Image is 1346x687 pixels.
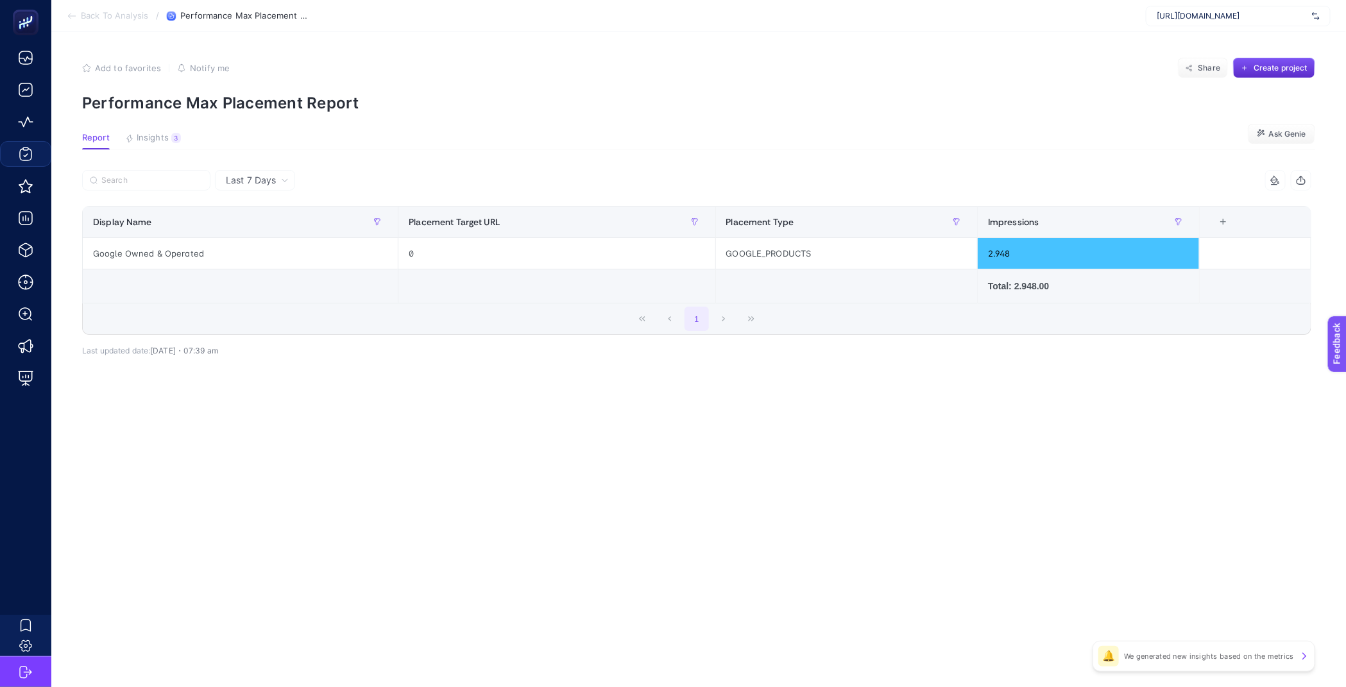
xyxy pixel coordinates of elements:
[95,63,161,73] span: Add to favorites
[716,238,978,269] div: GOOGLE_PRODUCTS
[1157,11,1307,21] span: [URL][DOMAIN_NAME]
[1248,124,1315,144] button: Ask Genie
[978,238,1198,269] div: 2.948
[1312,10,1320,22] img: svg%3e
[726,217,794,227] span: Placement Type
[190,63,230,73] span: Notify me
[1254,63,1308,73] span: Create project
[409,217,500,227] span: Placement Target URL
[101,176,203,185] input: Search
[82,63,161,73] button: Add to favorites
[8,4,49,14] span: Feedback
[1210,217,1220,245] div: 4 items selected
[81,11,148,21] span: Back To Analysis
[398,238,715,269] div: 0
[82,133,110,143] span: Report
[1211,217,1236,227] div: +
[137,133,169,143] span: Insights
[988,217,1039,227] span: Impressions
[171,133,181,143] div: 3
[82,94,1315,112] p: Performance Max Placement Report
[180,11,309,21] span: Performance Max Placement Report
[93,217,152,227] span: Display Name
[82,191,1311,355] div: Last 7 Days
[177,63,230,73] button: Notify me
[82,346,150,355] span: Last updated date:
[150,346,218,355] span: [DATE]・07:39 am
[988,280,1188,293] div: Total: 2.948.00
[226,174,276,187] span: Last 7 Days
[156,10,159,21] span: /
[83,238,398,269] div: Google Owned & Operated
[685,307,709,331] button: 1
[1233,58,1315,78] button: Create project
[1269,129,1306,139] span: Ask Genie
[1178,58,1228,78] button: Share
[1198,63,1221,73] span: Share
